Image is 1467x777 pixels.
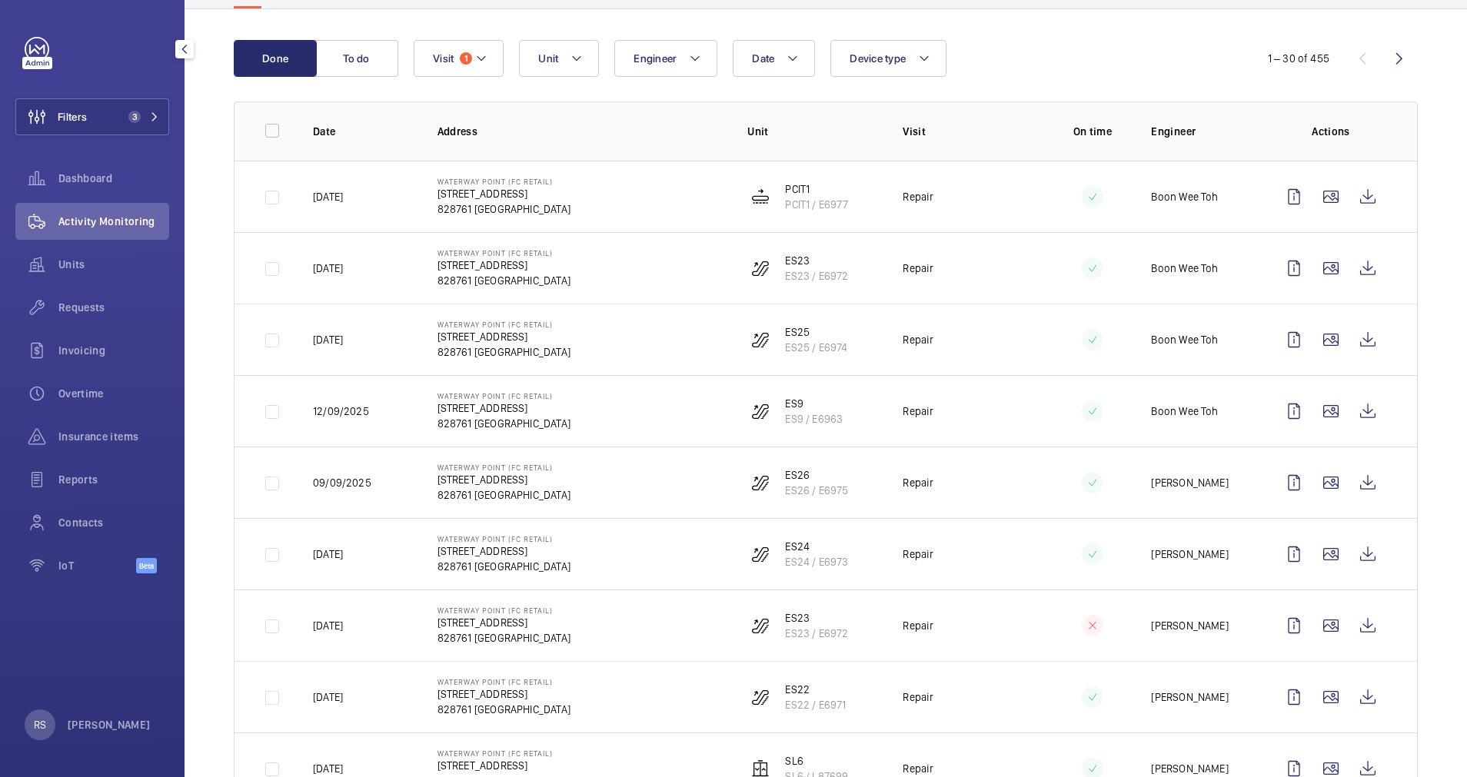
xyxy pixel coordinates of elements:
p: Engineer [1151,124,1251,139]
p: Repair [903,332,933,347]
p: [PERSON_NAME] [1151,618,1228,633]
p: Repair [903,761,933,776]
p: 828761 [GEOGRAPHIC_DATA] [437,487,570,503]
p: Waterway Point (FC Retail) [437,177,570,186]
button: Done [234,40,317,77]
img: escalator.svg [751,402,770,420]
span: IoT [58,558,136,573]
span: Beta [136,558,157,573]
p: Boon Wee Toh [1151,332,1218,347]
p: PCIT1 [785,181,847,197]
p: Address [437,124,724,139]
p: ES24 / E6973 [785,554,848,569]
button: Device type [830,40,946,77]
p: [STREET_ADDRESS] [437,329,570,344]
p: Repair [903,261,933,276]
span: Insurance items [58,429,169,444]
p: Boon Wee Toh [1151,189,1218,204]
p: Waterway Point (FC Retail) [437,320,570,329]
p: ES25 [785,324,847,340]
p: Boon Wee Toh [1151,261,1218,276]
p: 828761 [GEOGRAPHIC_DATA] [437,416,570,431]
p: Visit [903,124,1033,139]
p: ES25 / E6974 [785,340,847,355]
span: Filters [58,109,87,125]
p: Repair [903,689,933,705]
img: escalator.svg [751,688,770,706]
p: Unit [747,124,878,139]
p: 828761 [GEOGRAPHIC_DATA] [437,344,570,360]
p: Boon Wee Toh [1151,403,1218,419]
p: [DATE] [313,189,343,204]
span: Units [58,257,169,272]
p: [DATE] [313,689,343,705]
p: Waterway Point (FC Retail) [437,463,570,472]
p: SL6 [785,753,848,769]
p: ES24 [785,539,848,554]
img: escalator.svg [751,616,770,635]
p: [PERSON_NAME] [1151,546,1228,562]
span: Overtime [58,386,169,401]
span: Contacts [58,515,169,530]
p: [PERSON_NAME] [1151,761,1228,776]
p: ES9 [785,396,843,411]
p: PCIT1 / E6977 [785,197,847,212]
button: Date [733,40,815,77]
span: Invoicing [58,343,169,358]
button: Visit1 [414,40,504,77]
p: Waterway Point (FC Retail) [437,534,570,543]
img: escalator.svg [751,259,770,277]
p: 12/09/2025 [313,403,369,419]
p: [PERSON_NAME] [1151,689,1228,705]
p: Date [313,124,413,139]
p: [DATE] [313,761,343,776]
button: Engineer [614,40,717,77]
p: ES23 / E6972 [785,268,848,284]
span: Dashboard [58,171,169,186]
p: [DATE] [313,546,343,562]
p: Waterway Point (FC Retail) [437,677,570,686]
p: 828761 [GEOGRAPHIC_DATA] [437,702,570,717]
p: ES26 / E6975 [785,483,848,498]
img: moving_walk.svg [751,188,770,206]
p: [DATE] [313,332,343,347]
p: Repair [903,546,933,562]
p: Waterway Point (FC Retail) [437,606,570,615]
p: [DATE] [313,261,343,276]
p: Waterway Point (FC Retail) [437,248,570,257]
img: escalator.svg [751,545,770,563]
p: [STREET_ADDRESS] [437,257,570,273]
span: Activity Monitoring [58,214,169,229]
p: 828761 [GEOGRAPHIC_DATA] [437,273,570,288]
p: Repair [903,189,933,204]
p: [PERSON_NAME] [1151,475,1228,490]
p: ES23 / E6972 [785,626,848,641]
p: [STREET_ADDRESS] [437,400,570,416]
button: Unit [519,40,599,77]
p: Repair [903,403,933,419]
p: ES9 / E6963 [785,411,843,427]
p: 828761 [GEOGRAPHIC_DATA] [437,630,570,646]
p: Repair [903,475,933,490]
img: escalator.svg [751,473,770,492]
p: [PERSON_NAME] [68,717,151,732]
p: Actions [1276,124,1386,139]
p: Repair [903,618,933,633]
img: escalator.svg [751,330,770,349]
p: [STREET_ADDRESS] [437,543,570,559]
p: Waterway Point (FC Retail) [437,391,570,400]
p: ES22 / E6971 [785,697,846,712]
p: ES26 [785,467,848,483]
span: 3 [128,111,141,123]
p: 09/09/2025 [313,475,371,490]
p: ES23 [785,253,848,268]
span: Device type [850,52,906,65]
p: 828761 [GEOGRAPHIC_DATA] [437,201,570,217]
span: Date [752,52,774,65]
button: To do [315,40,398,77]
p: Waterway Point (FC Retail) [437,749,570,758]
p: RS [34,717,46,732]
span: 1 [460,52,472,65]
div: 1 – 30 of 455 [1268,51,1329,66]
span: Engineer [634,52,677,65]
